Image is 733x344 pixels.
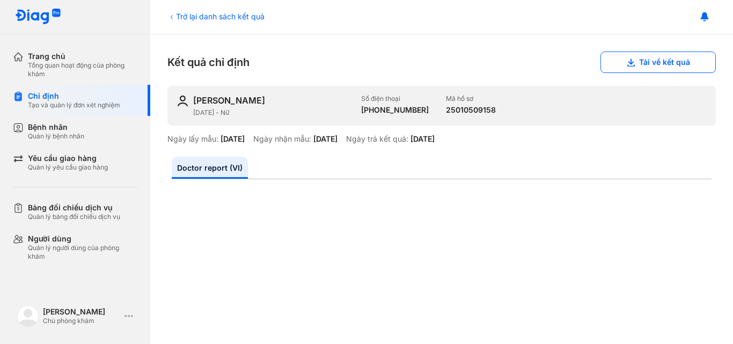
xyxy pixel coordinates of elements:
[313,134,338,144] div: [DATE]
[17,305,39,327] img: logo
[253,134,311,144] div: Ngày nhận mẫu:
[28,61,137,78] div: Tổng quan hoạt động của phòng khám
[600,52,716,73] button: Tải về kết quả
[176,94,189,107] img: user-icon
[346,134,408,144] div: Ngày trả kết quả:
[411,134,435,144] div: [DATE]
[361,105,429,115] div: [PHONE_NUMBER]
[221,134,245,144] div: [DATE]
[28,122,84,132] div: Bệnh nhân
[28,213,120,221] div: Quản lý bảng đối chiếu dịch vụ
[28,203,120,213] div: Bảng đối chiếu dịch vụ
[28,91,120,101] div: Chỉ định
[28,153,108,163] div: Yêu cầu giao hàng
[193,94,265,106] div: [PERSON_NAME]
[28,234,137,244] div: Người dùng
[43,317,120,325] div: Chủ phòng khám
[167,11,265,22] div: Trở lại danh sách kết quả
[172,157,248,179] a: Doctor report (VI)
[446,105,496,115] div: 25010509158
[28,101,120,109] div: Tạo và quản lý đơn xét nghiệm
[193,108,353,117] div: [DATE] - Nữ
[167,52,716,73] div: Kết quả chỉ định
[15,9,61,25] img: logo
[28,52,137,61] div: Trang chủ
[167,134,218,144] div: Ngày lấy mẫu:
[28,163,108,172] div: Quản lý yêu cầu giao hàng
[43,307,120,317] div: [PERSON_NAME]
[361,94,429,103] div: Số điện thoại
[446,94,496,103] div: Mã hồ sơ
[28,132,84,141] div: Quản lý bệnh nhân
[28,244,137,261] div: Quản lý người dùng của phòng khám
